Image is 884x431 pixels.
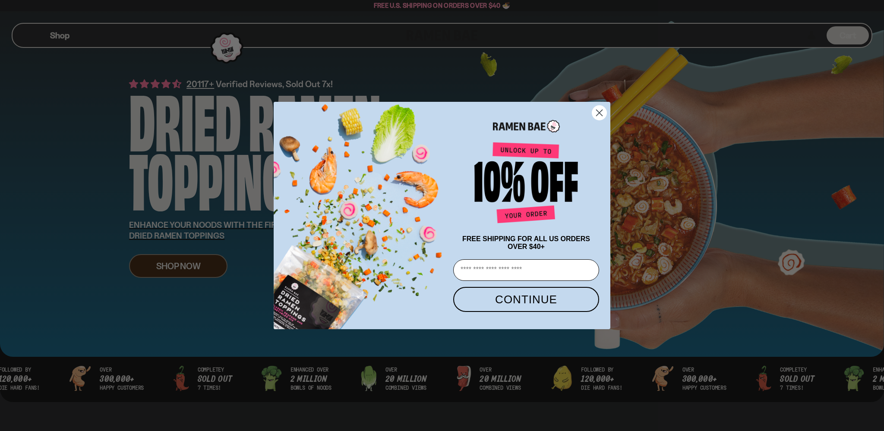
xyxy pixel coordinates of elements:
button: Close dialog [592,105,607,120]
button: CONTINUE [453,287,599,312]
img: ce7035ce-2e49-461c-ae4b-8ade7372f32c.png [274,94,450,329]
img: Ramen Bae Logo [493,119,560,133]
img: Unlock up to 10% off [472,142,580,227]
span: FREE SHIPPING FOR ALL US ORDERS OVER $40+ [462,235,590,250]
